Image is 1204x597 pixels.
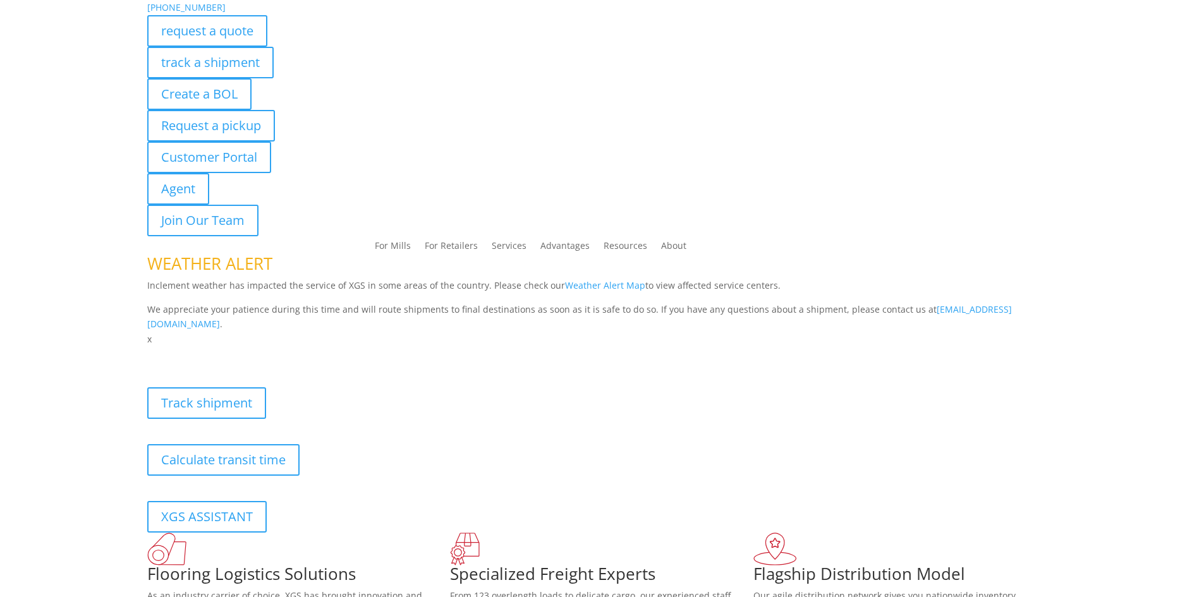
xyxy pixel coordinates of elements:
a: request a quote [147,15,267,47]
span: WEATHER ALERT [147,252,272,275]
a: Create a BOL [147,78,252,110]
p: x [147,332,1057,347]
a: Customer Portal [147,142,271,173]
a: XGS ASSISTANT [147,501,267,533]
a: Resources [604,241,647,255]
a: Advantages [540,241,590,255]
a: [PHONE_NUMBER] [147,1,226,13]
a: About [661,241,686,255]
p: Inclement weather has impacted the service of XGS in some areas of the country. Please check our ... [147,278,1057,302]
a: Join Our Team [147,205,258,236]
h1: Specialized Freight Experts [450,565,753,588]
h1: Flooring Logistics Solutions [147,565,451,588]
a: For Retailers [425,241,478,255]
a: For Mills [375,241,411,255]
h1: Flagship Distribution Model [753,565,1057,588]
a: Calculate transit time [147,444,300,476]
a: Track shipment [147,387,266,419]
a: Weather Alert Map [565,279,645,291]
img: xgs-icon-flagship-distribution-model-red [753,533,797,565]
a: Services [492,241,526,255]
img: xgs-icon-focused-on-flooring-red [450,533,480,565]
p: We appreciate your patience during this time and will route shipments to final destinations as so... [147,302,1057,332]
a: Request a pickup [147,110,275,142]
img: xgs-icon-total-supply-chain-intelligence-red [147,533,186,565]
b: Visibility, transparency, and control for your entire supply chain. [147,349,429,361]
a: track a shipment [147,47,274,78]
a: Agent [147,173,209,205]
